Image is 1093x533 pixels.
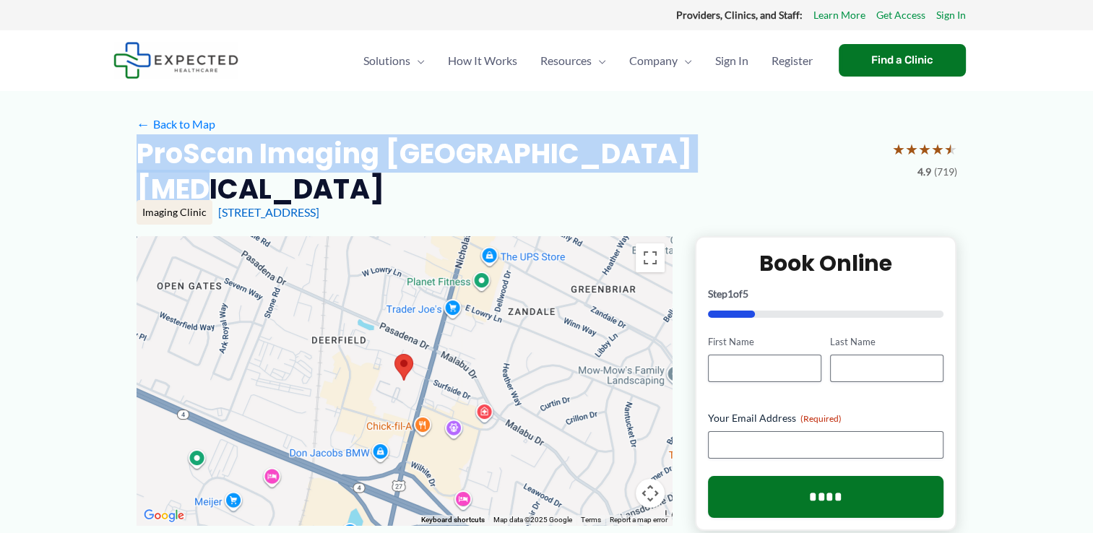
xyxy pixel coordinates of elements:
[944,136,957,162] span: ★
[892,136,905,162] span: ★
[529,35,618,86] a: ResourcesMenu Toggle
[708,335,821,349] label: First Name
[140,506,188,525] a: Open this area in Google Maps (opens a new window)
[618,35,704,86] a: CompanyMenu Toggle
[708,249,944,277] h2: Book Online
[363,35,410,86] span: Solutions
[352,35,824,86] nav: Primary Site Navigation
[581,516,601,524] a: Terms (opens in new tab)
[448,35,517,86] span: How It Works
[629,35,678,86] span: Company
[905,136,918,162] span: ★
[936,6,966,25] a: Sign In
[772,35,813,86] span: Register
[113,42,238,79] img: Expected Healthcare Logo - side, dark font, small
[934,162,957,181] span: (719)
[839,44,966,77] a: Find a Clinic
[876,6,925,25] a: Get Access
[137,113,215,135] a: ←Back to Map
[813,6,865,25] a: Learn More
[137,117,150,131] span: ←
[743,287,748,300] span: 5
[918,136,931,162] span: ★
[540,35,592,86] span: Resources
[917,162,931,181] span: 4.9
[760,35,824,86] a: Register
[676,9,803,21] strong: Providers, Clinics, and Staff:
[218,205,319,219] a: [STREET_ADDRESS]
[137,200,212,225] div: Imaging Clinic
[421,515,485,525] button: Keyboard shortcuts
[636,243,665,272] button: Toggle fullscreen view
[715,35,748,86] span: Sign In
[493,516,572,524] span: Map data ©2025 Google
[708,289,944,299] p: Step of
[610,516,668,524] a: Report a map error
[636,479,665,508] button: Map camera controls
[352,35,436,86] a: SolutionsMenu Toggle
[592,35,606,86] span: Menu Toggle
[704,35,760,86] a: Sign In
[678,35,692,86] span: Menu Toggle
[708,411,944,425] label: Your Email Address
[800,413,842,424] span: (Required)
[410,35,425,86] span: Menu Toggle
[727,287,733,300] span: 1
[137,136,881,207] h2: ProScan Imaging [GEOGRAPHIC_DATA] [MEDICAL_DATA]
[140,506,188,525] img: Google
[830,335,943,349] label: Last Name
[436,35,529,86] a: How It Works
[931,136,944,162] span: ★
